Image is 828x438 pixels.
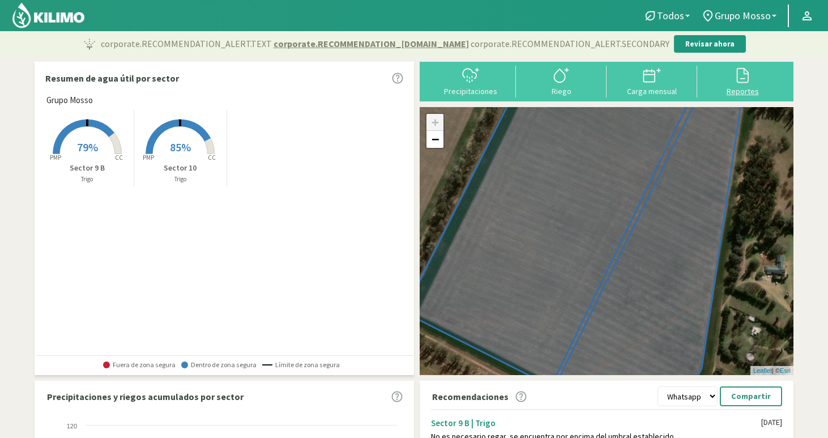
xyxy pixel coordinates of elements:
tspan: CC [115,154,123,161]
div: [DATE] [761,418,782,427]
button: Riego [516,66,607,96]
p: Sector 9 B [41,162,134,174]
tspan: CC [208,154,216,161]
p: Trigo [134,175,227,184]
span: Todos [657,10,684,22]
div: Precipitaciones [429,87,513,95]
span: corporate.RECOMMENDATION_[DOMAIN_NAME] [274,37,469,50]
p: corporate.RECOMMENDATION_ALERT.TEXT [101,37,669,50]
div: Reportes [701,87,784,95]
button: Carga mensual [607,66,697,96]
p: Revisar ahora [685,39,735,50]
a: Esri [780,367,791,374]
div: | © [750,366,793,376]
span: Dentro de zona segura [181,361,257,369]
p: Recomendaciones [432,390,509,403]
div: Carga mensual [610,87,694,95]
tspan: PMP [143,154,154,161]
a: Zoom in [426,114,443,131]
span: 79% [77,140,98,154]
span: Límite de zona segura [262,361,340,369]
p: Sector 10 [134,162,227,174]
span: Grupo Mosso [715,10,771,22]
a: Leaflet [753,367,772,374]
text: 120 [67,423,77,430]
tspan: PMP [50,154,61,161]
span: Fuera de zona segura [103,361,176,369]
span: Grupo Mosso [46,94,93,107]
button: Revisar ahora [674,35,746,53]
a: Zoom out [426,131,443,148]
div: Sector 9 B | Trigo [431,418,761,428]
p: Trigo [41,175,134,184]
p: Precipitaciones y riegos acumulados por sector [47,390,244,403]
p: Resumen de agua útil por sector [45,71,179,85]
button: Reportes [697,66,788,96]
p: Compartir [731,390,771,403]
button: Precipitaciones [425,66,516,96]
span: corporate.RECOMMENDATION_ALERT.SECONDARY [471,37,669,50]
span: 85% [170,140,191,154]
button: Compartir [720,386,782,406]
img: Kilimo [11,2,86,29]
div: Riego [519,87,603,95]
